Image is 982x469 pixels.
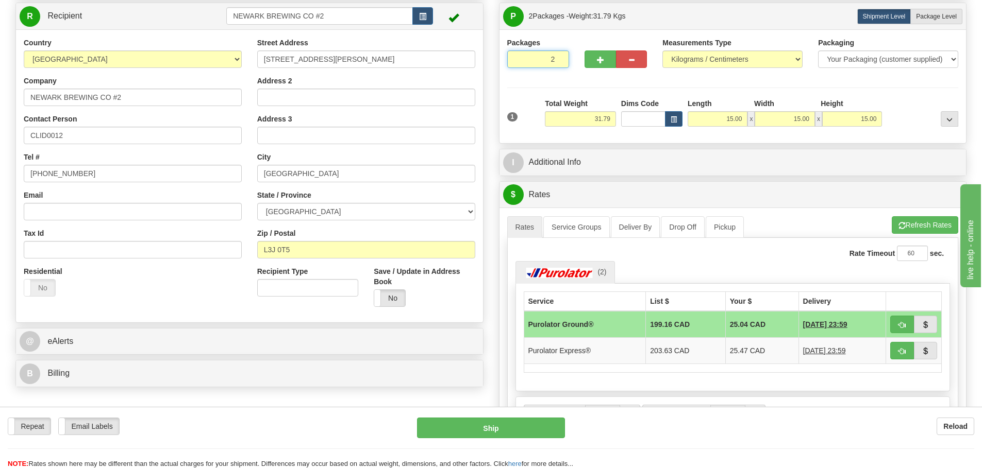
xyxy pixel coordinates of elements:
label: Address 3 [257,114,292,124]
span: NOTE: [8,460,28,467]
a: Service Groups [543,216,609,238]
span: 1 [507,112,518,121]
label: Measurements Type [662,38,731,48]
label: Recipient Type [257,266,308,276]
label: City [257,152,271,162]
label: Email [24,190,43,200]
th: Your $ [725,291,798,311]
a: $Rates [503,184,963,205]
span: 1 Day [803,345,846,356]
iframe: chat widget [958,182,981,287]
span: Weight: [569,12,625,20]
label: Contact Person [24,114,77,124]
label: sec. [930,248,944,258]
label: Zip / Postal [257,228,296,238]
span: @ [20,331,40,352]
a: Deliver By [611,216,660,238]
span: (2) [597,268,606,276]
label: No [374,290,405,306]
span: P [503,6,524,27]
div: live help - online [8,6,95,19]
label: Tax Id [24,228,44,238]
a: B Billing [20,363,479,384]
td: 25.04 CAD [725,311,798,338]
span: Package Level [916,13,957,20]
a: Pickup [706,216,744,238]
span: Kgs [613,12,626,20]
label: Width [754,98,774,109]
label: Packages [507,38,541,48]
label: Street Address [257,38,308,48]
button: Refresh Rates [892,216,958,234]
input: Recipient Id [226,7,413,25]
a: P 2Packages -Weight:31.79 Kgs [503,6,963,27]
a: here [508,460,522,467]
span: eAlerts [47,337,73,345]
button: Ship [417,418,565,438]
span: x [815,111,822,127]
a: R Recipient [20,6,204,27]
span: Recipient [47,11,82,20]
label: Height [821,98,843,109]
div: ... [941,111,958,127]
label: State / Province [257,190,311,200]
label: No [24,280,55,296]
span: Billing [47,369,70,377]
span: Packages - [529,6,626,26]
label: Last Pickup Time [642,405,710,422]
th: Delivery [798,291,886,311]
span: $ [503,184,524,205]
label: Dims Code [621,98,659,109]
input: Enter a location [257,50,475,68]
label: Packaging [818,38,854,48]
label: Email Labels [59,418,119,435]
td: 203.63 CAD [646,337,726,363]
span: R [20,6,40,27]
span: I [503,152,524,173]
img: Purolator [524,268,596,278]
span: 2 [529,12,533,20]
span: 31.79 [593,12,611,20]
label: Rate Timeout [850,248,895,258]
a: Rates [507,216,543,238]
span: Shipment Level [863,13,906,20]
label: Residential [24,266,62,276]
b: Reload [943,422,968,430]
th: List $ [646,291,726,311]
label: Save / Update in Address Book [374,266,475,287]
label: Country [24,38,52,48]
td: Purolator Express® [524,337,646,363]
span: B [20,363,40,384]
td: 25.47 CAD [725,337,798,363]
span: x [747,111,755,127]
label: Length [688,98,712,109]
th: Service [524,291,646,311]
a: Drop Off [661,216,705,238]
span: 1 Day [803,319,847,329]
label: Address 2 [257,76,292,86]
label: Repeat [8,418,51,435]
a: IAdditional Info [503,152,963,173]
a: @ eAlerts [20,331,479,352]
td: 199.16 CAD [646,311,726,338]
label: Total Weight [545,98,588,109]
label: Tel # [24,152,40,162]
label: Company [24,76,57,86]
label: Ready By Time [524,405,586,422]
td: Purolator Ground® [524,311,646,338]
button: Reload [937,418,974,435]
